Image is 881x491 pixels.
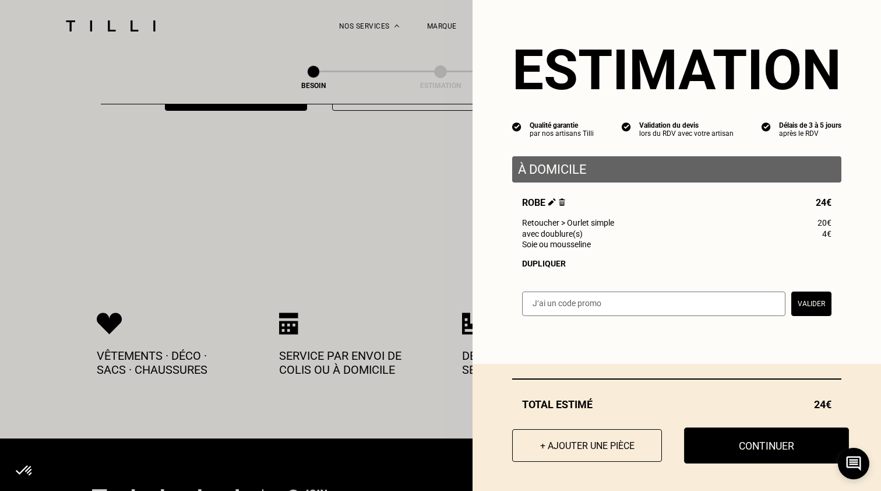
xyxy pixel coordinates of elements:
span: Robe [522,197,565,208]
div: Validation du devis [639,121,734,129]
span: Soie ou mousseline [522,240,591,249]
img: Supprimer [559,198,565,206]
div: Total estimé [512,398,841,411]
span: avec doublure(s) [522,229,583,239]
div: Dupliquer [522,259,831,268]
div: Délais de 3 à 5 jours [779,121,841,129]
section: Estimation [512,37,841,103]
div: lors du RDV avec votre artisan [639,129,734,138]
div: par nos artisans Tilli [530,129,594,138]
span: 24€ [816,197,831,208]
div: Qualité garantie [530,121,594,129]
span: 4€ [822,229,831,239]
span: 24€ [814,398,831,411]
span: Retoucher > Ourlet simple [522,218,614,227]
img: icon list info [622,121,631,132]
button: Continuer [684,427,849,464]
img: icon list info [762,121,771,132]
p: À domicile [518,162,836,177]
img: icon list info [512,121,521,132]
div: après le RDV [779,129,841,138]
input: J‘ai un code promo [522,292,785,316]
button: Valider [791,292,831,316]
span: 20€ [817,218,831,227]
button: + Ajouter une pièce [512,429,662,462]
img: Éditer [548,198,556,206]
